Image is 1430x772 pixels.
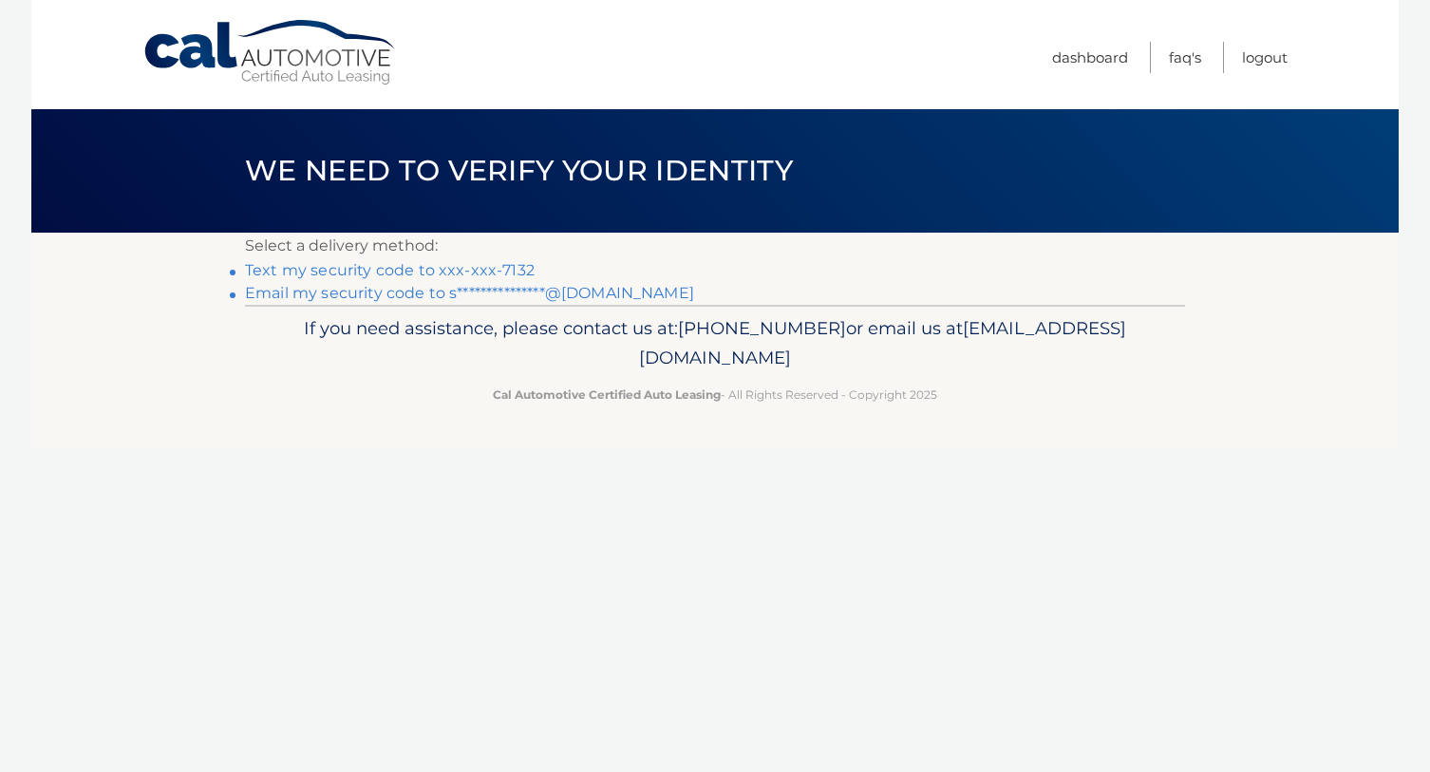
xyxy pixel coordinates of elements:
[493,387,721,402] strong: Cal Automotive Certified Auto Leasing
[245,153,793,188] span: We need to verify your identity
[142,19,399,86] a: Cal Automotive
[257,385,1173,405] p: - All Rights Reserved - Copyright 2025
[245,233,1185,259] p: Select a delivery method:
[1052,42,1128,73] a: Dashboard
[1242,42,1288,73] a: Logout
[678,317,846,339] span: [PHONE_NUMBER]
[1169,42,1201,73] a: FAQ's
[245,261,535,279] a: Text my security code to xxx-xxx-7132
[257,313,1173,374] p: If you need assistance, please contact us at: or email us at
